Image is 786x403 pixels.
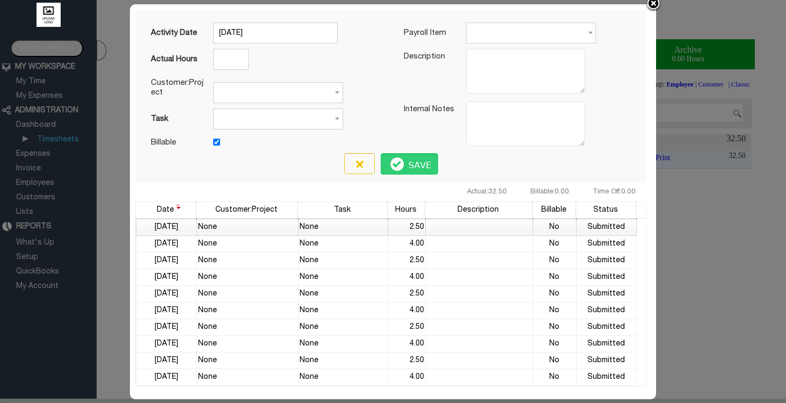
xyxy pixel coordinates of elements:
td: 4.00 [388,302,425,319]
div: Status [577,202,634,218]
td: Submitted [576,252,636,269]
div: Description [426,202,530,218]
td: 22 Sep 2025 [136,369,197,385]
td: No [533,319,576,335]
td: 23 Sep 2025 [136,335,197,352]
td: None [298,352,388,369]
label: Activity Date [151,28,205,38]
td: 4.00 [388,269,425,285]
td: 4.00 [388,235,425,252]
td: 24 Sep 2025 [136,302,197,319]
td: None [298,285,388,302]
td: 26 Sep 2025 [136,219,197,235]
div: Date [137,202,194,218]
td: Submitted [576,285,636,302]
label: Actual Hours [151,54,205,64]
td: 2.50 [388,252,425,269]
div: Task [299,202,385,218]
label: Internal Notes [404,104,457,114]
td: None [196,219,298,235]
td: 26 Sep 2025 [136,235,197,252]
td: Submitted [576,219,636,235]
td: None [196,352,298,369]
td: Submitted [576,269,636,285]
td: 4.00 [388,369,425,385]
img: upload logo [37,3,61,27]
td: None [196,285,298,302]
td: Submitted [576,335,636,352]
button: Clear [344,153,375,174]
td: None [196,335,298,352]
td: 23 Sep 2025 [136,319,197,335]
td: No [533,302,576,319]
td: None [196,269,298,285]
div: Billable [534,202,573,218]
div: Billable: [530,188,569,196]
td: None [298,335,388,352]
td: 2.50 [388,219,425,235]
span: 32.50 [488,189,507,195]
td: None [298,219,388,235]
div: Hours [389,202,423,218]
label: Task [151,114,205,124]
td: 4.00 [388,335,425,352]
td: No [533,285,576,302]
td: None [298,235,388,252]
td: 2.50 [388,352,425,369]
div: Customer:Project [198,202,295,218]
td: No [533,219,576,235]
td: No [533,369,576,385]
td: 2.50 [388,285,425,302]
td: Submitted [576,302,636,319]
td: No [533,352,576,369]
td: 25 Sep 2025 [136,269,197,285]
td: None [298,252,388,269]
td: No [533,335,576,352]
td: 24 Sep 2025 [136,285,197,302]
td: Submitted [576,369,636,385]
label: Customer:Project [151,78,205,97]
td: None [196,319,298,335]
span: 0.00 [621,189,636,195]
td: None [196,302,298,319]
label: Description [404,52,457,61]
td: Submitted [576,319,636,335]
td: No [533,235,576,252]
td: None [196,252,298,269]
td: None [298,369,388,385]
label: Payroll Item [404,28,457,38]
td: None [196,235,298,252]
td: Submitted [576,235,636,252]
span: 0.00 [555,189,569,195]
td: 25 Sep 2025 [136,252,197,269]
td: None [298,302,388,319]
td: None [298,319,388,335]
td: 2.50 [388,319,425,335]
label: Billable [151,138,205,147]
td: No [533,269,576,285]
td: No [533,252,576,269]
td: None [196,369,298,385]
td: 22 Sep 2025 [136,352,197,369]
button: Save [381,153,438,175]
div: Time Off: [593,188,636,196]
td: Submitted [576,352,636,369]
div: Actual: [467,188,507,196]
td: None [298,269,388,285]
